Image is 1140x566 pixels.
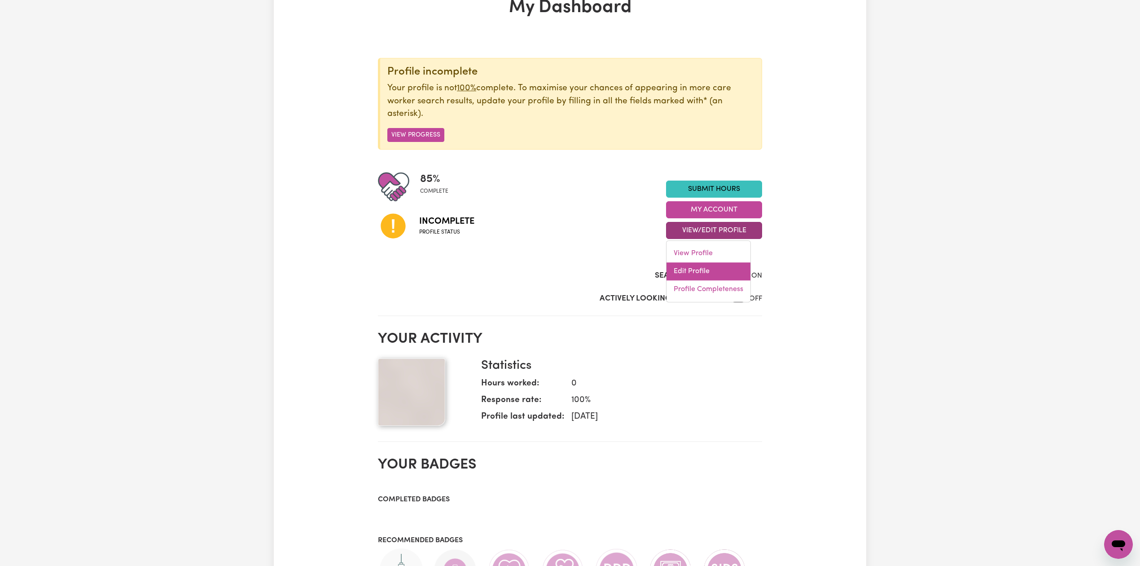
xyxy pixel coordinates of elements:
dd: [DATE] [564,411,755,424]
u: 100% [457,84,476,93]
img: Your profile picture [378,358,445,426]
dt: Response rate: [481,394,564,411]
label: Actively Looking for Clients [600,293,720,305]
dt: Profile last updated: [481,411,564,427]
dd: 100 % [564,394,755,407]
div: View/Edit Profile [666,241,751,303]
h3: Recommended badges [378,536,762,545]
span: ON [751,272,762,279]
button: View/Edit Profile [666,222,762,239]
button: My Account [666,201,762,218]
h3: Statistics [481,358,755,374]
iframe: Button to launch messaging window [1104,530,1133,559]
span: complete [420,187,448,195]
a: Submit Hours [666,181,762,198]
p: Your profile is not complete. To maximise your chances of appearing in more care worker search re... [387,82,754,121]
h2: Your activity [378,331,762,348]
label: Search Visibility [655,270,723,282]
h3: Completed badges [378,495,762,504]
dt: Hours worked: [481,377,564,394]
a: Edit Profile [666,263,750,281]
div: Profile completeness: 85% [420,171,456,203]
span: Profile status [419,228,474,236]
dd: 0 [564,377,755,390]
h2: Your badges [378,456,762,473]
span: OFF [749,295,762,302]
a: Profile Completeness [666,281,750,299]
div: Profile incomplete [387,66,754,79]
button: View Progress [387,128,444,142]
span: 85 % [420,171,448,187]
span: Incomplete [419,215,474,228]
a: View Profile [666,245,750,263]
